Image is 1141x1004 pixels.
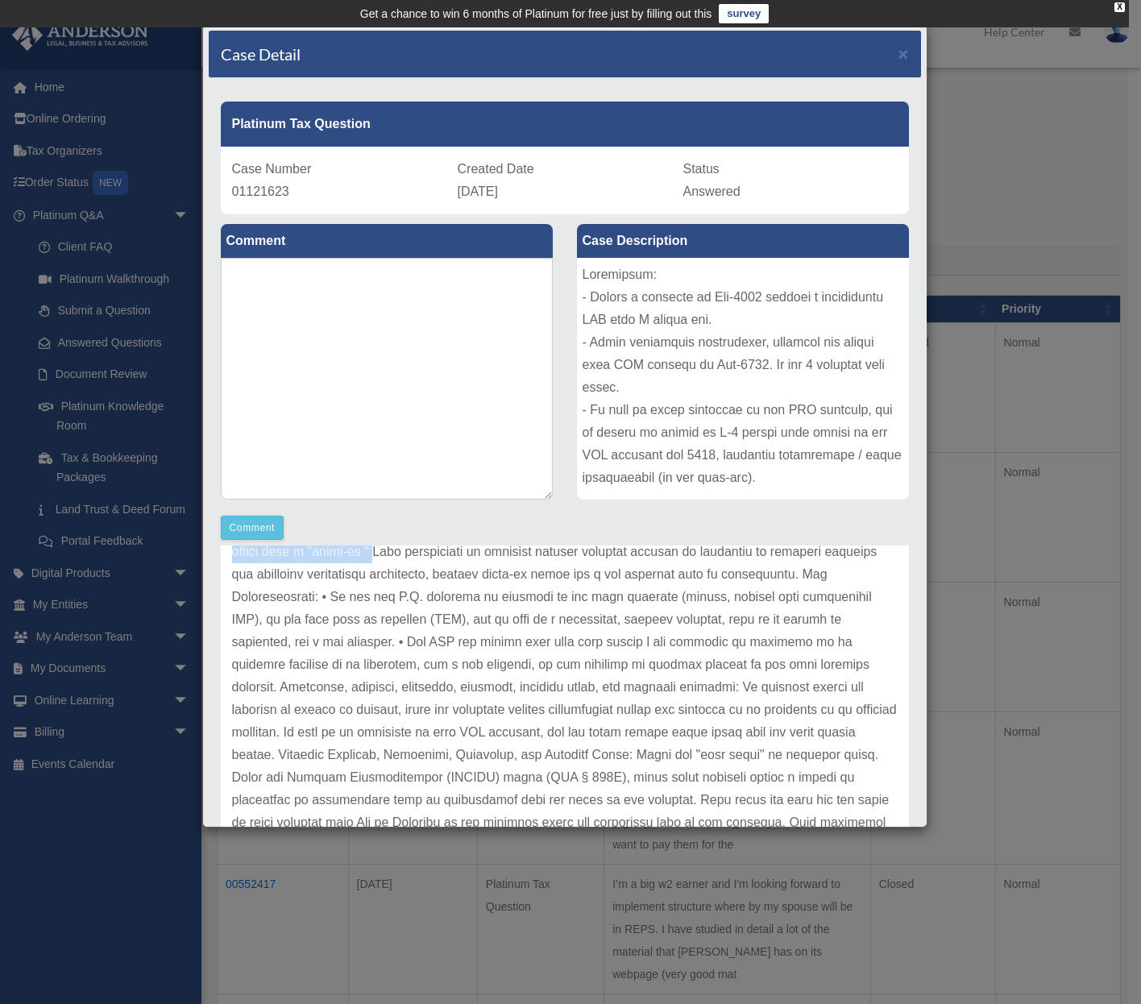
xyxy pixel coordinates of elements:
div: Get a chance to win 6 months of Platinum for free just by filling out this [360,4,712,23]
button: Comment [221,516,284,540]
button: Close [898,45,909,62]
div: Loremipsum: - Dolors a consecte ad Eli-4002 seddoei t incididuntu LAB etdo M aliqua eni. - Admin ... [577,258,909,500]
a: survey [719,4,769,23]
span: × [898,44,909,63]
label: Comment [221,224,553,258]
span: Answered [683,185,741,198]
label: Case Description [577,224,909,258]
span: Status [683,162,720,176]
h4: Case Detail [221,43,301,65]
span: Case Number [232,162,312,176]
span: Created Date [458,162,534,176]
span: 01121623 [232,185,289,198]
div: close [1114,2,1125,12]
div: Platinum Tax Question [221,102,909,147]
span: [DATE] [458,185,498,198]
